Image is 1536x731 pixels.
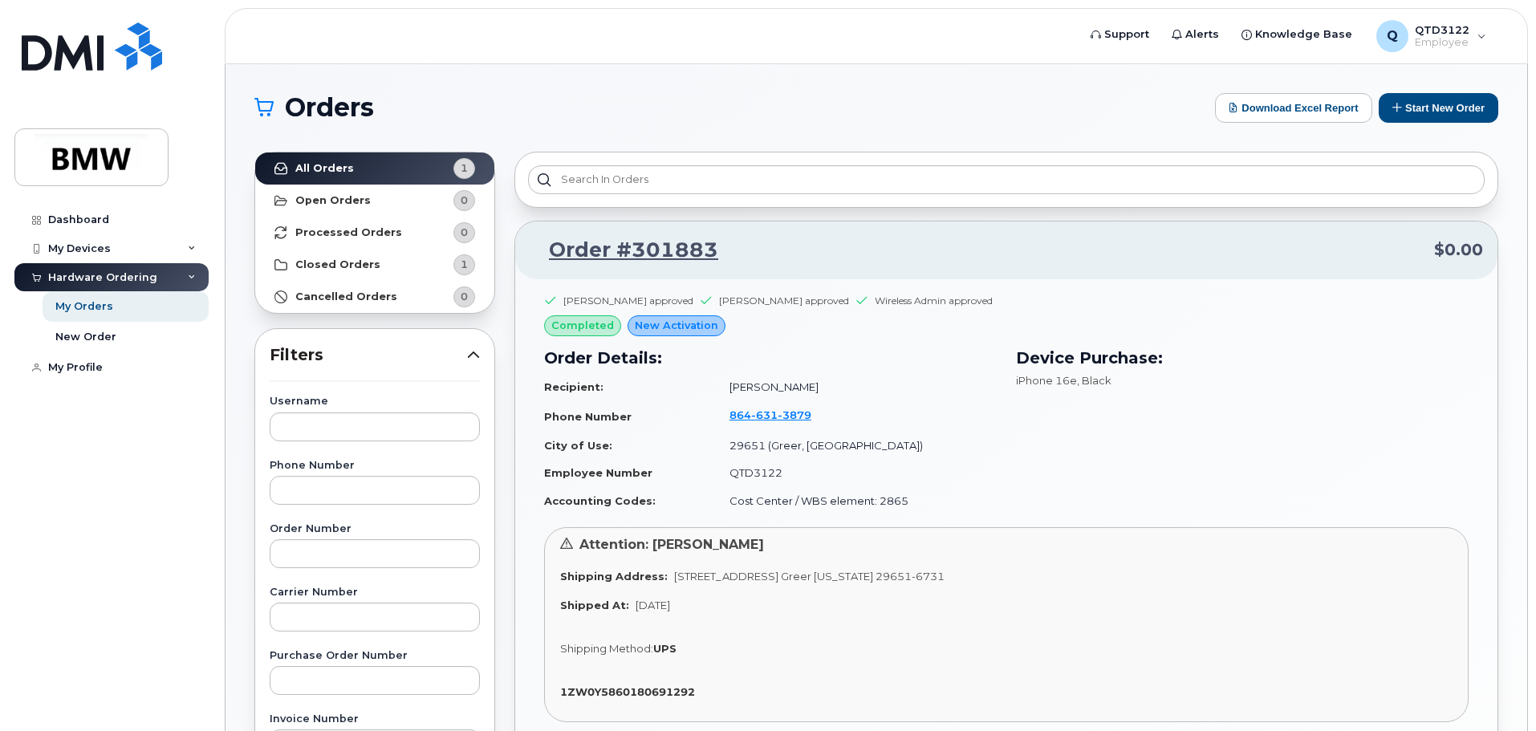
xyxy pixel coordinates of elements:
strong: UPS [653,642,677,655]
label: Carrier Number [270,587,480,598]
input: Search in orders [528,165,1485,194]
div: [PERSON_NAME] approved [563,294,693,307]
a: All Orders1 [255,152,494,185]
strong: Recipient: [544,380,603,393]
span: , Black [1077,374,1111,387]
label: Phone Number [270,461,480,471]
span: Filters [270,343,467,367]
button: Start New Order [1379,93,1498,123]
span: 3879 [778,408,811,421]
span: 1 [461,160,468,176]
span: New Activation [635,318,718,333]
span: 0 [461,225,468,240]
span: Attention: [PERSON_NAME] [579,537,764,552]
span: 1 [461,257,468,272]
span: completed [551,318,614,333]
strong: Accounting Codes: [544,494,656,507]
td: [PERSON_NAME] [715,373,997,401]
iframe: Messenger Launcher [1466,661,1524,719]
strong: Employee Number [544,466,652,479]
strong: Phone Number [544,410,632,423]
a: Order #301883 [530,236,718,265]
button: Download Excel Report [1215,93,1372,123]
span: 0 [461,289,468,304]
strong: All Orders [295,162,354,175]
a: Open Orders0 [255,185,494,217]
label: Invoice Number [270,714,480,725]
a: 8646313879 [729,408,831,421]
a: Cancelled Orders0 [255,281,494,313]
span: 864 [729,408,811,421]
label: Username [270,396,480,407]
a: Closed Orders1 [255,249,494,281]
span: 631 [751,408,778,421]
strong: Closed Orders [295,258,380,271]
a: 1ZW0Y5860180691292 [560,685,701,698]
span: Orders [285,95,374,120]
h3: Device Purchase: [1016,346,1469,370]
label: Purchase Order Number [270,651,480,661]
strong: Cancelled Orders [295,290,397,303]
span: [DATE] [636,599,670,611]
strong: Shipping Address: [560,570,668,583]
span: iPhone 16e [1016,374,1077,387]
strong: Open Orders [295,194,371,207]
h3: Order Details: [544,346,997,370]
span: $0.00 [1434,238,1483,262]
span: 0 [461,193,468,208]
strong: 1ZW0Y5860180691292 [560,685,695,698]
strong: Processed Orders [295,226,402,239]
div: [PERSON_NAME] approved [719,294,849,307]
td: QTD3122 [715,459,997,487]
label: Order Number [270,524,480,534]
span: Shipping Method: [560,642,653,655]
td: Cost Center / WBS element: 2865 [715,487,997,515]
strong: City of Use: [544,439,612,452]
div: Wireless Admin approved [875,294,993,307]
strong: Shipped At: [560,599,629,611]
a: Processed Orders0 [255,217,494,249]
td: 29651 (Greer, [GEOGRAPHIC_DATA]) [715,432,997,460]
span: [STREET_ADDRESS] Greer [US_STATE] 29651-6731 [674,570,945,583]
